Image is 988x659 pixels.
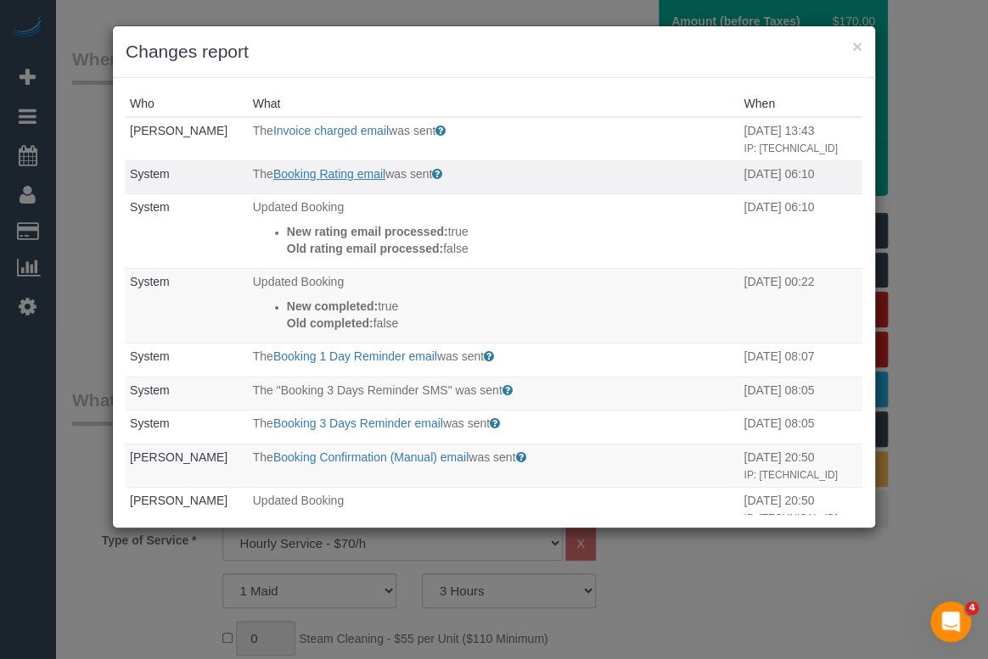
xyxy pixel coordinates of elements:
a: System [130,383,170,397]
strong: Old completed: [287,316,373,330]
a: Booking Rating email [273,167,385,181]
a: System [130,200,170,214]
span: was sent [385,167,432,181]
td: What [249,269,740,343]
small: IP: [TECHNICAL_ID] [744,469,837,481]
sui-modal: Changes report [113,26,875,528]
td: When [739,117,862,160]
span: Updated Booking [253,275,344,288]
strong: New completed: [287,299,378,313]
th: Who [126,91,249,117]
span: The [253,450,273,464]
span: was sent [469,450,515,464]
span: The [253,349,273,363]
a: Booking Confirmation (Manual) email [273,450,469,464]
span: was sent [443,416,490,430]
td: When [739,410,862,444]
td: When [739,487,862,561]
small: IP: [TECHNICAL_ID] [744,142,837,154]
p: false [287,315,736,332]
td: Who [126,269,249,343]
td: Who [126,487,249,561]
td: Who [126,377,249,410]
a: Booking 1 Day Reminder email [273,349,437,363]
td: Who [126,410,249,444]
a: System [130,275,170,288]
td: Who [126,117,249,160]
a: System [130,167,170,181]
td: When [739,194,862,269]
p: true [287,223,736,240]
span: The [253,124,273,137]
a: Invoice charged email [273,124,389,137]
a: [PERSON_NAME] [130,124,227,137]
button: × [852,37,862,55]
td: When [739,444,862,487]
td: What [249,487,740,561]
td: What [249,377,740,410]
td: Who [126,194,249,269]
a: [PERSON_NAME] [130,450,227,464]
span: was sent [389,124,435,137]
a: System [130,416,170,430]
strong: New rating email processed: [287,225,448,238]
p: true [287,298,736,315]
td: When [739,160,862,194]
p: false [287,240,736,257]
th: When [739,91,862,117]
a: Booking 3 Days Reminder email [273,416,443,430]
td: Who [126,343,249,377]
a: [PERSON_NAME] [130,494,227,507]
span: Updated Booking [253,494,344,507]
td: What [249,343,740,377]
h3: Changes report [126,39,862,64]
span: The [253,167,273,181]
span: Updated Booking [253,200,344,214]
small: IP: [TECHNICAL_ID] [744,512,837,524]
td: What [249,410,740,444]
td: What [249,117,740,160]
span: was sent [437,349,484,363]
td: When [739,377,862,410]
td: Who [126,444,249,487]
span: The "Booking 3 Days Reminder SMS" was sent [253,383,502,397]
td: What [249,444,740,487]
iframe: Intercom live chat [930,601,971,642]
td: What [249,160,740,194]
span: The [253,416,273,430]
strong: Old rating email processed: [287,242,443,255]
td: What [249,194,740,269]
th: What [249,91,740,117]
span: 4 [965,601,979,615]
td: Who [126,160,249,194]
td: When [739,269,862,343]
a: System [130,349,170,363]
td: When [739,343,862,377]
